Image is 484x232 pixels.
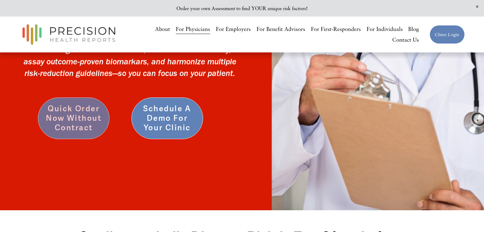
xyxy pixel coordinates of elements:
img: Precision Health Reports [19,21,118,48]
em: Let us integrate 40+ risk factors, collect relevant history, assay outcome-proven biomarkars, and... [24,45,238,78]
a: Quick Order Now without Contract [38,97,109,139]
a: For First-Responders [311,24,361,35]
a: Blog [408,24,419,35]
a: For Benefit Advisors [257,24,305,35]
a: For Individuals [367,24,403,35]
a: Client Login [430,25,464,44]
a: About [155,24,170,35]
a: For Employers [216,24,251,35]
a: Schedule a Demo for Your Clinic [131,97,203,139]
iframe: Chat Widget [374,154,484,232]
a: For Physicians [176,24,210,35]
a: Contact Us [392,35,419,46]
